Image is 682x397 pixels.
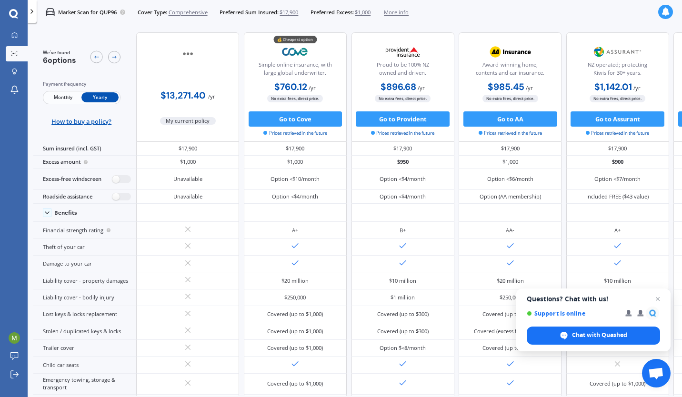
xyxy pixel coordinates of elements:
[33,289,136,306] div: Liability cover - bodily injury
[33,190,136,204] div: Roadside assistance
[81,92,119,102] span: Yearly
[500,294,521,301] div: $250,000
[33,357,136,373] div: Child car seats
[249,111,342,127] button: Go to Cove
[604,277,631,285] div: $10 million
[594,175,641,183] div: Option <$7/month
[33,256,136,272] div: Damage to your car
[33,272,136,289] div: Liability cover - property damages
[488,81,524,93] b: $985.45
[384,9,409,16] span: More info
[267,344,323,352] div: Covered (up to $1,000)
[173,193,202,200] div: Unavailable
[160,89,206,101] b: $13,271.40
[44,92,81,102] span: Monthly
[271,175,320,183] div: Option <$10/month
[356,111,450,127] button: Go to Provident
[590,95,645,102] span: No extra fees, direct price.
[474,328,546,335] div: Covered (excess free <$1,000)
[136,156,239,169] div: $1,000
[33,156,136,169] div: Excess amount
[573,61,662,80] div: NZ operated; protecting Kiwis for 30+ years.
[380,344,426,352] div: Option $<8/month
[389,277,416,285] div: $10 million
[208,93,215,100] span: / yr
[633,84,641,91] span: / yr
[267,328,323,335] div: Covered (up to $1,000)
[377,328,429,335] div: Covered (up to $300)
[54,209,77,216] div: Benefits
[377,310,429,318] div: Covered (up to $300)
[652,293,663,305] span: Close chat
[566,156,669,169] div: $900
[136,142,239,155] div: $17,900
[284,294,306,301] div: $250,000
[480,193,541,200] div: Option (AA membership)
[43,55,76,65] span: 6 options
[358,61,447,80] div: Proud to be 100% NZ owned and driven.
[459,156,562,169] div: $1,000
[33,239,136,256] div: Theft of your car
[586,130,649,137] span: Prices retrieved In the future
[418,84,425,91] span: / yr
[497,277,524,285] div: $20 million
[355,9,371,16] span: $1,000
[33,340,136,357] div: Trailer cover
[590,380,645,387] div: Covered (up to $1,000)
[272,193,318,200] div: Option <$4/month
[267,380,323,387] div: Covered (up to $1,000)
[163,44,213,63] img: other-insurer.png
[594,81,632,93] b: $1,142.01
[614,227,621,234] div: A+
[244,142,347,155] div: $17,900
[381,81,416,93] b: $896.68
[642,359,671,387] div: Open chat
[251,61,340,80] div: Simple online insurance, with large global underwriter.
[138,9,167,16] span: Cover Type:
[270,42,321,61] img: Cove.webp
[173,175,202,183] div: Unavailable
[400,227,406,234] div: B+
[33,374,136,395] div: Emergency towing, storage & transport
[244,156,347,169] div: $1,000
[463,111,557,127] button: Go to AA
[160,117,216,125] span: My current policy
[378,42,428,61] img: Provident.png
[267,95,323,102] span: No extra fees, direct price.
[465,61,555,80] div: Award-winning home, contents and car insurance.
[273,36,317,43] div: 💰 Cheapest option
[371,130,434,137] span: Prices retrieved In the future
[459,142,562,155] div: $17,900
[351,156,454,169] div: $950
[33,142,136,155] div: Sum insured (incl. GST)
[586,193,649,200] div: Included FREE ($43 value)
[527,295,660,303] span: Questions? Chat with us!
[33,323,136,340] div: Stolen / duplicated keys & locks
[380,175,426,183] div: Option <$4/month
[58,9,117,16] p: Market Scan for QUP96
[33,306,136,323] div: Lost keys & locks replacement
[281,277,309,285] div: $20 million
[527,327,660,345] div: Chat with Quashed
[46,8,55,17] img: car.f15378c7a67c060ca3f3.svg
[351,142,454,155] div: $17,900
[566,142,669,155] div: $17,900
[572,331,627,339] span: Chat with Quashed
[33,169,136,190] div: Excess-free windscreen
[292,227,298,234] div: A+
[9,332,20,344] img: ACg8ocJc7oH-XM-G40vfbN9KxccgXJSJmtj0jL9iVsvVEM56INSVBQ=s96-c
[51,118,111,125] span: How to buy a policy?
[391,294,415,301] div: $1 million
[309,84,316,91] span: / yr
[479,130,542,137] span: Prices retrieved In the future
[526,84,533,91] span: / yr
[592,42,643,61] img: Assurant.png
[280,9,298,16] span: $17,900
[220,9,279,16] span: Preferred Sum Insured:
[169,9,208,16] span: Comprehensive
[274,81,307,93] b: $760.12
[482,344,538,352] div: Covered (up to $1,000)
[43,50,76,56] span: We've found
[482,310,538,318] div: Covered (up to $1,000)
[43,80,120,88] div: Payment frequency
